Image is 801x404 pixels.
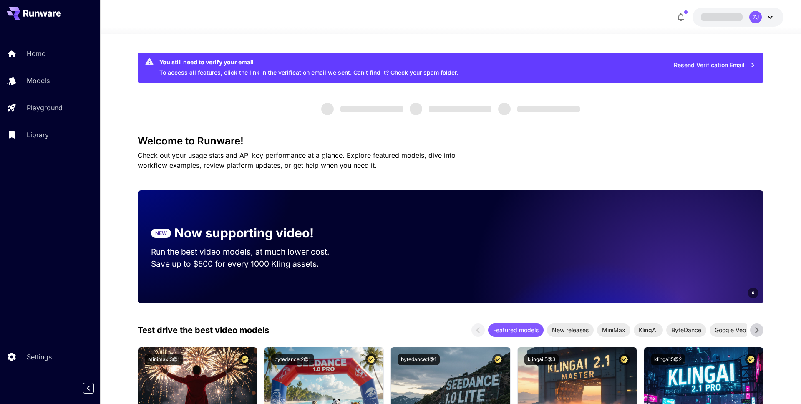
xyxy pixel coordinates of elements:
[159,55,458,80] div: To access all features, click the link in the verification email we sent. Can’t find it? Check yo...
[145,354,183,365] button: minimax:3@1
[365,354,377,365] button: Certified Model – Vetted for best performance and includes a commercial license.
[83,383,94,394] button: Collapse sidebar
[27,76,50,86] p: Models
[488,326,544,334] span: Featured models
[159,58,458,66] div: You still need to verify your email
[151,246,345,258] p: Run the best video models, at much lower cost.
[27,48,45,58] p: Home
[138,151,456,169] span: Check out your usage stats and API key performance at a glance. Explore featured models, dive int...
[398,354,440,365] button: bytedance:1@1
[710,323,751,337] div: Google Veo
[547,323,594,337] div: New releases
[138,135,763,147] h3: Welcome to Runware!
[752,290,754,296] span: 6
[634,326,663,334] span: KlingAI
[547,326,594,334] span: New releases
[749,11,762,23] div: ZJ
[693,8,783,27] button: ZJ
[155,230,167,237] p: NEW
[27,103,63,113] p: Playground
[666,323,706,337] div: ByteDance
[524,354,559,365] button: klingai:5@3
[138,324,269,336] p: Test drive the best video models
[27,130,49,140] p: Library
[239,354,250,365] button: Certified Model – Vetted for best performance and includes a commercial license.
[597,326,630,334] span: MiniMax
[271,354,314,365] button: bytedance:2@1
[651,354,685,365] button: klingai:5@2
[151,258,345,270] p: Save up to $500 for every 1000 Kling assets.
[89,381,100,396] div: Collapse sidebar
[174,224,314,242] p: Now supporting video!
[597,323,630,337] div: MiniMax
[488,323,544,337] div: Featured models
[634,323,663,337] div: KlingAI
[745,354,756,365] button: Certified Model – Vetted for best performance and includes a commercial license.
[619,354,630,365] button: Certified Model – Vetted for best performance and includes a commercial license.
[27,352,52,362] p: Settings
[666,326,706,334] span: ByteDance
[669,57,760,74] button: Resend Verification Email
[492,354,504,365] button: Certified Model – Vetted for best performance and includes a commercial license.
[710,326,751,334] span: Google Veo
